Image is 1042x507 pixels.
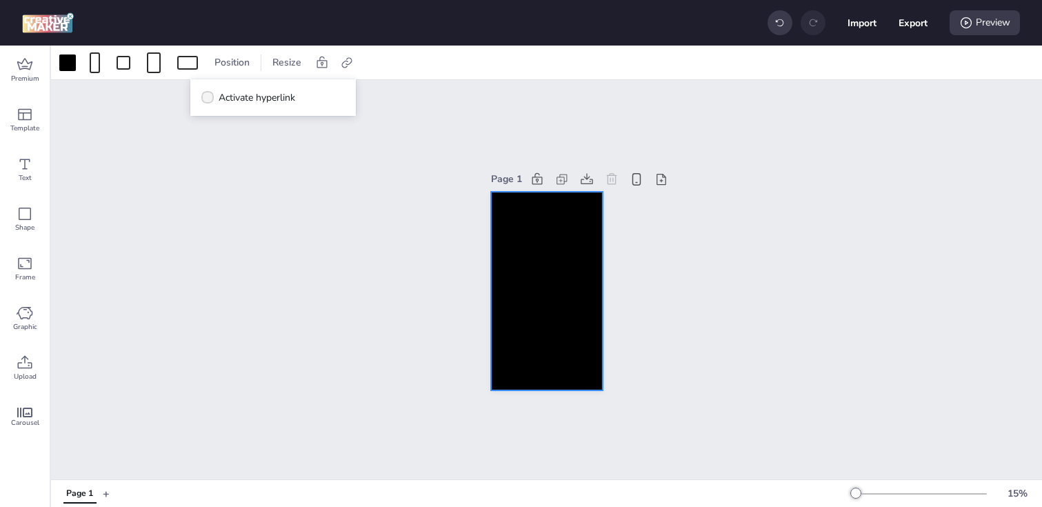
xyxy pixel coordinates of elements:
[950,10,1020,35] div: Preview
[219,90,295,105] span: Activate hyperlink
[57,481,103,506] div: Tabs
[11,417,39,428] span: Carousel
[10,123,39,134] span: Template
[899,8,928,37] button: Export
[270,55,304,70] span: Resize
[103,481,110,506] button: +
[1001,486,1034,501] div: 15 %
[11,73,39,84] span: Premium
[13,321,37,332] span: Graphic
[22,12,74,33] img: logo Creative Maker
[848,8,876,37] button: Import
[66,488,93,500] div: Page 1
[212,55,252,70] span: Position
[491,172,522,186] div: Page 1
[15,272,35,283] span: Frame
[15,222,34,233] span: Shape
[14,371,37,382] span: Upload
[19,172,32,183] span: Text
